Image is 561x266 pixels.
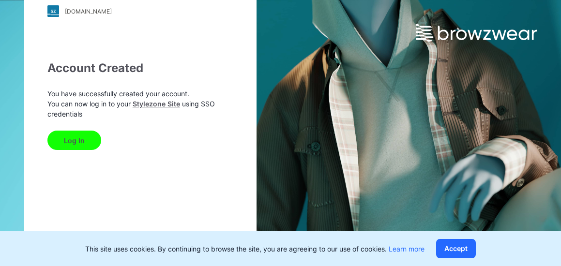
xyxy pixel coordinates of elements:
[47,131,101,150] button: Log In
[85,244,425,254] p: This site uses cookies. By continuing to browse the site, you are agreeing to our use of cookies.
[436,239,476,258] button: Accept
[133,100,180,108] a: Stylezone Site
[47,59,233,77] div: Account Created
[47,99,233,119] p: You can now log in to your using SSO credentials
[65,8,112,15] div: [DOMAIN_NAME]
[47,5,59,17] img: stylezone-logo.562084cfcfab977791bfbf7441f1a819.svg
[47,5,233,17] a: [DOMAIN_NAME]
[416,24,537,42] img: browzwear-logo.e42bd6dac1945053ebaf764b6aa21510.svg
[47,89,233,99] p: You have successfully created your account.
[389,245,425,253] a: Learn more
